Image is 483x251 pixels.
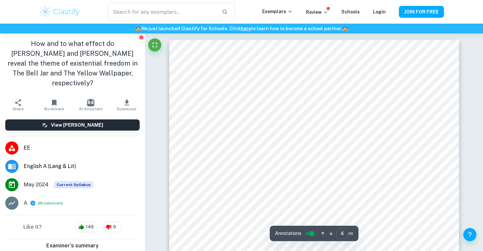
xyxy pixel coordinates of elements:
[109,224,120,230] span: 9
[108,3,217,21] input: Search for any exemplars...
[54,181,93,188] div: This exemplar is based on the current syllabus. Feel free to refer to it for inspiration/ideas wh...
[40,200,61,206] button: Breakdown
[38,200,63,206] span: ( )
[399,6,444,18] button: JOIN FOR FREE
[117,107,136,111] span: Download
[262,8,293,15] p: Exemplars
[79,107,103,111] span: AI Assistant
[241,26,251,31] a: here
[75,222,99,232] div: 149
[148,38,161,52] button: Fullscreen
[44,107,64,111] span: Bookmark
[5,39,140,88] h1: How and to what effect do [PERSON_NAME] and [PERSON_NAME] reveal the theme of existential freedom...
[82,224,97,230] span: 149
[348,231,353,237] span: / 16
[24,144,140,152] span: EE
[23,223,42,231] h6: Like it?
[103,222,122,232] div: 9
[87,99,94,106] img: AI Assistant
[24,181,49,189] span: May 2024
[12,107,24,111] span: Share
[139,35,144,40] button: Report issue
[3,242,142,250] h6: Examiner's summary
[341,9,360,14] a: Schools
[5,119,140,131] button: View [PERSON_NAME]
[463,228,476,241] button: Help and Feedback
[24,162,140,170] span: English A (Lang & Lit)
[39,5,81,18] img: Clastify logo
[24,199,27,207] p: A
[342,26,348,31] span: 🏫
[135,26,141,31] span: 🏫
[54,181,93,188] span: Current Syllabus
[373,9,386,14] a: Login
[73,96,109,114] button: AI Assistant
[51,121,103,129] h6: View [PERSON_NAME]
[36,96,72,114] button: Bookmark
[1,25,482,32] h6: We just launched Clastify for Schools. Click to learn how to become a school partner.
[109,96,145,114] button: Download
[306,9,328,16] p: Review
[275,230,301,237] span: Annotations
